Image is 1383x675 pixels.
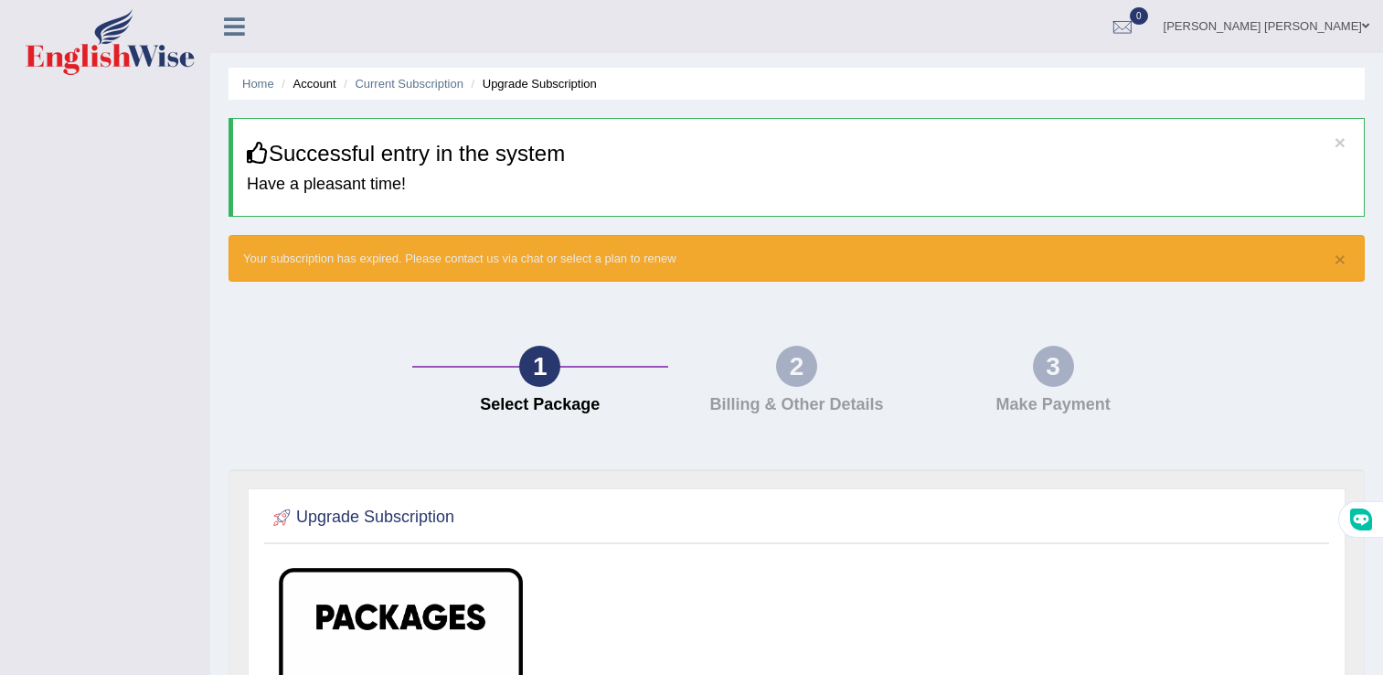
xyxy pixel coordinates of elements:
[247,176,1350,194] h4: Have a pleasant time!
[776,346,817,387] div: 2
[421,396,660,414] h4: Select Package
[467,75,597,92] li: Upgrade Subscription
[1033,346,1074,387] div: 3
[677,396,916,414] h4: Billing & Other Details
[229,235,1365,282] div: Your subscription has expired. Please contact us via chat or select a plan to renew
[1335,133,1346,152] button: ×
[269,504,454,531] h2: Upgrade Subscription
[1130,7,1148,25] span: 0
[355,77,463,91] a: Current Subscription
[1335,250,1346,269] button: ×
[247,142,1350,166] h3: Successful entry in the system
[934,396,1173,414] h4: Make Payment
[242,77,274,91] a: Home
[519,346,560,387] div: 1
[277,75,335,92] li: Account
